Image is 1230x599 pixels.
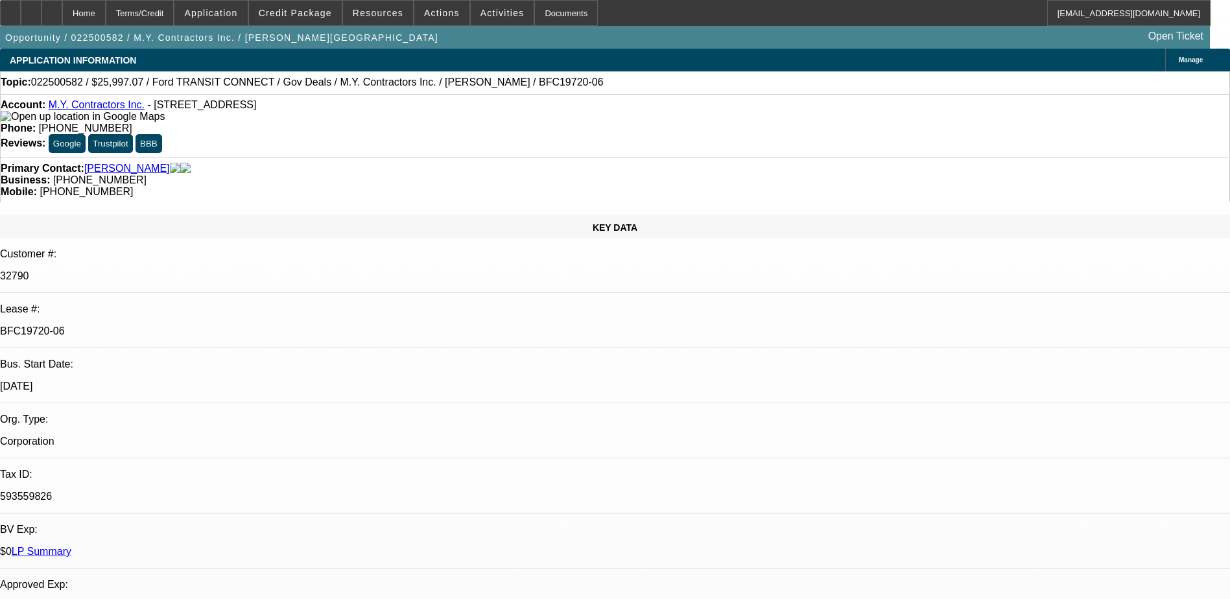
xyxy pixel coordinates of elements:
span: Actions [424,8,460,18]
a: View Google Maps [1,111,165,122]
strong: Account: [1,99,45,110]
button: Credit Package [249,1,342,25]
button: Activities [471,1,534,25]
span: Credit Package [259,8,332,18]
span: [PHONE_NUMBER] [39,123,132,134]
span: Manage [1179,56,1203,64]
button: Trustpilot [88,134,132,153]
span: [PHONE_NUMBER] [53,174,147,185]
a: [PERSON_NAME] [84,163,170,174]
strong: Business: [1,174,50,185]
strong: Mobile: [1,186,37,197]
a: LP Summary [12,546,71,557]
button: Actions [414,1,469,25]
strong: Primary Contact: [1,163,84,174]
span: - [STREET_ADDRESS] [147,99,256,110]
span: Resources [353,8,403,18]
a: Open Ticket [1143,25,1209,47]
span: KEY DATA [593,222,637,233]
button: Application [174,1,247,25]
span: [PHONE_NUMBER] [40,186,133,197]
img: linkedin-icon.png [180,163,191,174]
span: Application [184,8,237,18]
span: APPLICATION INFORMATION [10,55,136,65]
img: Open up location in Google Maps [1,111,165,123]
a: M.Y. Contractors Inc. [49,99,145,110]
button: BBB [136,134,162,153]
span: 022500582 / $25,997.07 / Ford TRANSIT CONNECT / Gov Deals / M.Y. Contractors Inc. / [PERSON_NAME]... [31,76,604,88]
span: Activities [480,8,525,18]
strong: Reviews: [1,137,45,148]
strong: Phone: [1,123,36,134]
span: Opportunity / 022500582 / M.Y. Contractors Inc. / [PERSON_NAME][GEOGRAPHIC_DATA] [5,32,438,43]
button: Google [49,134,86,153]
strong: Topic: [1,76,31,88]
button: Resources [343,1,413,25]
img: facebook-icon.png [170,163,180,174]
